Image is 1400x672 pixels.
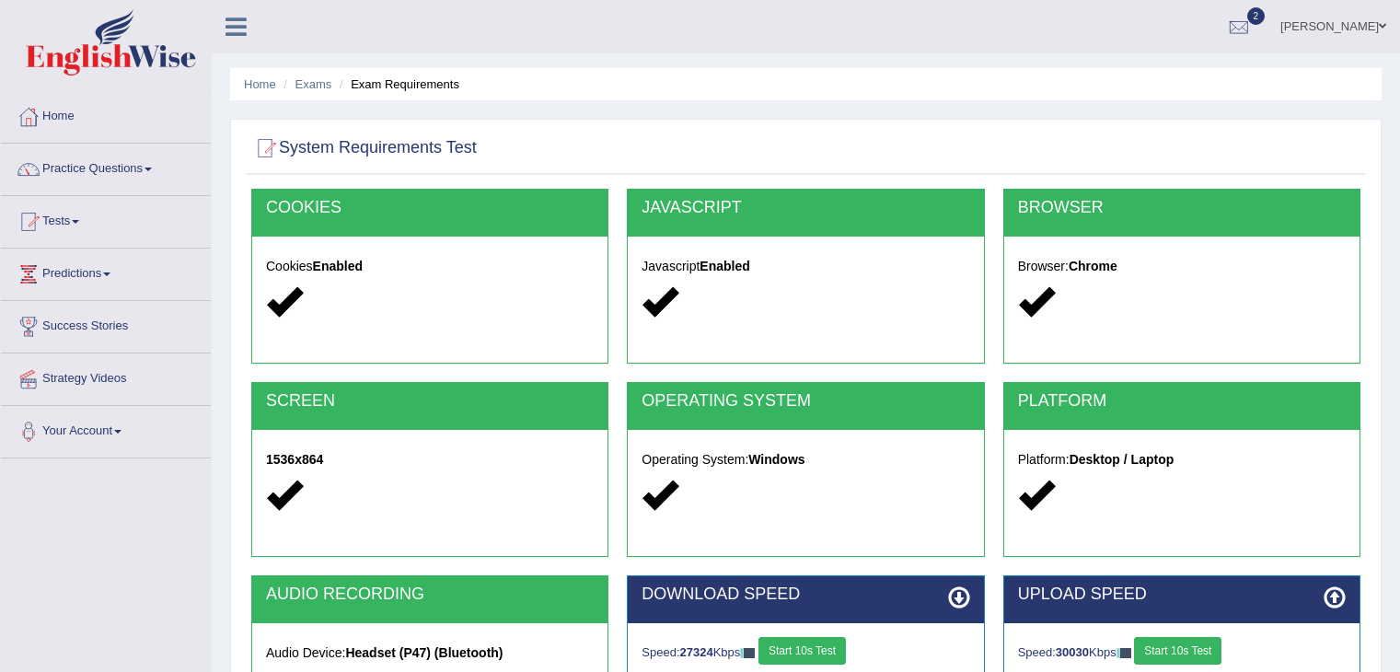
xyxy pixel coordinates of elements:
a: Exams [295,77,332,91]
span: 2 [1247,7,1266,25]
h2: OPERATING SYSTEM [642,392,969,411]
strong: Windows [748,452,804,467]
h5: Cookies [266,260,594,273]
a: Success Stories [1,301,211,347]
button: Start 10s Test [758,637,846,665]
h5: Operating System: [642,453,969,467]
strong: 30030 [1056,645,1089,659]
h2: COOKIES [266,199,594,217]
a: Your Account [1,406,211,452]
button: Start 10s Test [1134,637,1221,665]
h2: SCREEN [266,392,594,411]
div: Speed: Kbps [1018,637,1346,669]
h2: DOWNLOAD SPEED [642,585,969,604]
a: Practice Questions [1,144,211,190]
h2: BROWSER [1018,199,1346,217]
strong: 1536x864 [266,452,323,467]
img: ajax-loader-fb-connection.gif [740,648,755,658]
strong: Headset (P47) (Bluetooth) [345,645,503,660]
h5: Platform: [1018,453,1346,467]
h2: UPLOAD SPEED [1018,585,1346,604]
h5: Audio Device: [266,646,594,660]
strong: 27324 [680,645,713,659]
strong: Chrome [1069,259,1117,273]
strong: Enabled [313,259,363,273]
h5: Javascript [642,260,969,273]
strong: Enabled [700,259,749,273]
img: ajax-loader-fb-connection.gif [1117,648,1131,658]
a: Strategy Videos [1,353,211,400]
a: Home [1,91,211,137]
a: Tests [1,196,211,242]
h2: AUDIO RECORDING [266,585,594,604]
a: Predictions [1,249,211,295]
a: Home [244,77,276,91]
strong: Desktop / Laptop [1070,452,1174,467]
li: Exam Requirements [335,75,459,93]
h2: PLATFORM [1018,392,1346,411]
h2: System Requirements Test [251,134,477,162]
h2: JAVASCRIPT [642,199,969,217]
div: Speed: Kbps [642,637,969,669]
h5: Browser: [1018,260,1346,273]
